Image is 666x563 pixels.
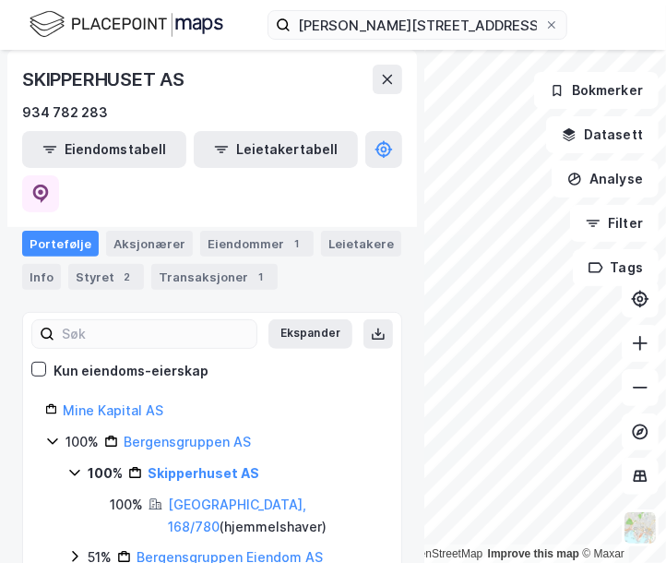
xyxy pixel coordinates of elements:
a: Bergensgruppen AS [124,434,251,449]
div: SKIPPERHUSET AS [22,65,188,94]
input: Søk [54,320,256,348]
button: Tags [573,249,659,286]
div: Leietakere [321,231,401,257]
button: Ekspander [268,319,352,349]
div: 100% [110,494,143,516]
iframe: Chat Widget [574,474,666,563]
div: 100% [65,431,99,453]
div: 1 [288,234,306,253]
button: Leietakertabell [194,131,358,168]
button: Eiendomstabell [22,131,186,168]
button: Bokmerker [534,72,659,109]
div: 934 782 283 [22,102,108,124]
a: [GEOGRAPHIC_DATA], 168/780 [168,497,306,534]
a: OpenStreetMap [394,547,483,560]
button: Analyse [552,161,659,198]
div: ( hjemmelshaver ) [168,494,379,538]
div: Kun eiendoms-eierskap [54,360,208,382]
input: Søk på adresse, matrikkel, gårdeiere, leietakere eller personer [291,11,544,39]
div: Info [22,264,61,290]
button: Datasett [546,116,659,153]
a: Skipperhuset AS [148,465,259,481]
button: Filter [570,205,659,242]
div: Portefølje [22,231,99,257]
div: Styret [68,264,144,290]
div: Aksjonærer [106,231,193,257]
div: 1 [252,268,270,286]
div: 2 [118,268,137,286]
div: 100% [88,462,123,485]
a: Improve this map [488,547,579,560]
div: Transaksjoner [151,264,278,290]
img: logo.f888ab2527a4732fd821a326f86c7f29.svg [30,8,223,41]
a: Mine Kapital AS [63,402,163,418]
div: Eiendommer [200,231,314,257]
